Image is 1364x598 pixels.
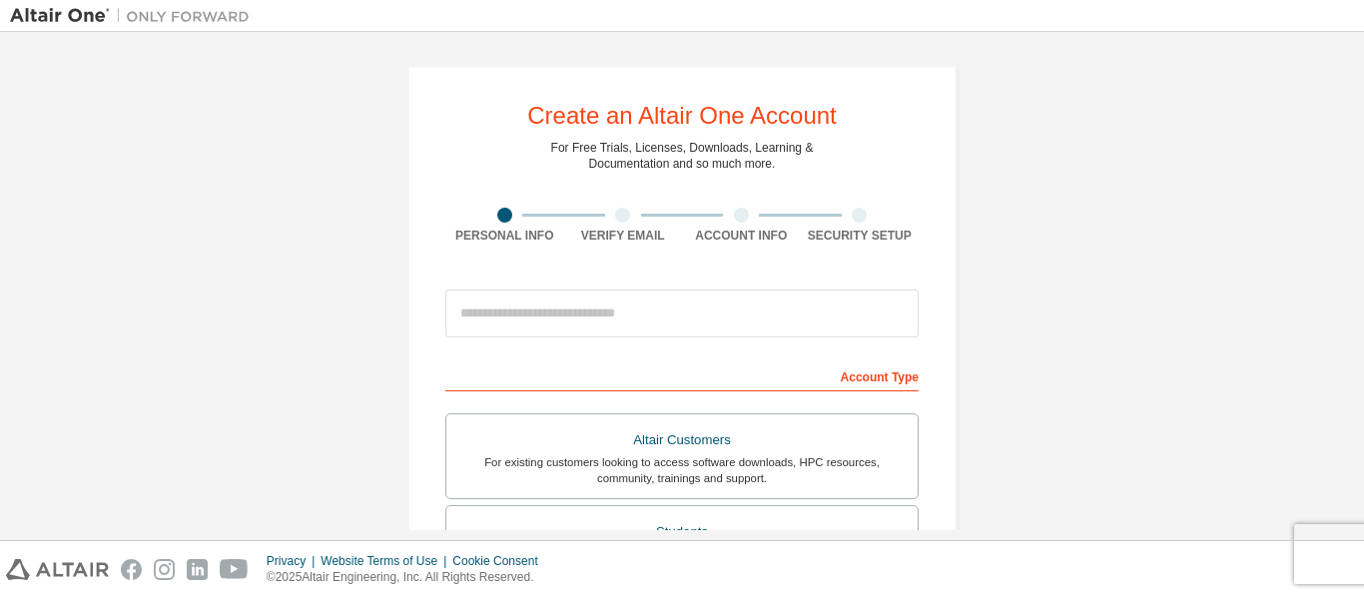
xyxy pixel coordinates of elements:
div: For Free Trials, Licenses, Downloads, Learning & Documentation and so much more. [551,140,814,172]
div: Privacy [267,553,321,569]
img: Altair One [10,6,260,26]
img: youtube.svg [220,559,249,580]
div: Students [458,518,906,546]
div: Verify Email [564,228,683,244]
div: Altair Customers [458,426,906,454]
div: Cookie Consent [452,553,549,569]
div: Website Terms of Use [321,553,452,569]
img: instagram.svg [154,559,175,580]
div: Account Info [682,228,801,244]
p: © 2025 Altair Engineering, Inc. All Rights Reserved. [267,569,550,586]
img: facebook.svg [121,559,142,580]
div: Account Type [445,359,919,391]
div: Create an Altair One Account [527,104,837,128]
img: altair_logo.svg [6,559,109,580]
div: For existing customers looking to access software downloads, HPC resources, community, trainings ... [458,454,906,486]
img: linkedin.svg [187,559,208,580]
div: Personal Info [445,228,564,244]
div: Security Setup [801,228,920,244]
